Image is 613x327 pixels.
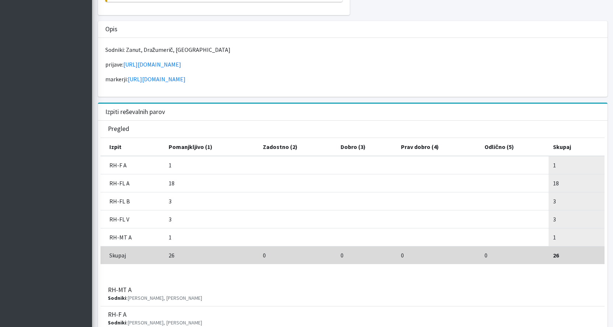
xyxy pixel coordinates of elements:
[164,174,258,192] td: 18
[101,246,164,264] td: Skupaj
[101,138,164,156] th: Izpit
[105,75,600,83] p: markerji:
[480,246,549,264] td: 0
[164,192,258,210] td: 3
[128,75,186,83] a: [URL][DOMAIN_NAME]
[549,138,605,156] th: Skupaj
[105,45,600,54] p: Sodniki: Zanut, Dražumerič, [GEOGRAPHIC_DATA]
[101,210,164,228] td: RH-FL V
[164,210,258,228] td: 3
[108,295,126,301] strong: Sodniki
[108,295,202,301] small: :
[101,156,164,174] td: RH-F A
[549,156,605,174] td: 1
[105,108,165,116] h3: Izpiti reševalnih parov
[336,246,397,264] td: 0
[164,156,258,174] td: 1
[127,319,202,326] span: [PERSON_NAME], [PERSON_NAME]
[258,246,336,264] td: 0
[105,25,117,33] h3: Opis
[549,210,605,228] td: 3
[553,252,559,259] strong: 26
[336,138,397,156] th: Dobro (3)
[397,138,480,156] th: Prav dobro (4)
[164,138,258,156] th: Pomanjkljivo (1)
[108,311,202,326] h3: RH-F A
[108,125,129,133] h3: Pregled
[108,319,202,326] small: :
[127,295,202,301] span: [PERSON_NAME], [PERSON_NAME]
[549,192,605,210] td: 3
[164,246,258,264] td: 26
[105,60,600,69] p: prijave:
[108,286,202,302] h3: RH-MT A
[397,246,480,264] td: 0
[101,192,164,210] td: RH-FL B
[549,228,605,246] td: 1
[549,174,605,192] td: 18
[101,174,164,192] td: RH-FL A
[108,319,126,326] strong: Sodniki
[123,61,181,68] a: [URL][DOMAIN_NAME]
[480,138,549,156] th: Odlično (5)
[258,138,336,156] th: Zadostno (2)
[164,228,258,246] td: 1
[101,228,164,246] td: RH-MT A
